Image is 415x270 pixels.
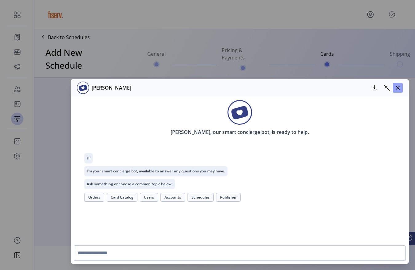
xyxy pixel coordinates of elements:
button: Publisher [216,193,241,202]
button: Orders [84,193,104,202]
p: I’m your smart concierge bot, available to answer any questions you may have. [84,166,227,176]
p: [PERSON_NAME] [89,84,131,91]
button: Users [140,193,158,202]
p: Ask something or choose a common topic below: [84,179,175,189]
button: Schedules [188,193,214,202]
button: Card Catalog [107,193,137,202]
p: [PERSON_NAME], our smart concierge bot, is ready to help. [163,125,316,139]
p: Hi [84,153,93,163]
button: Accounts [160,193,185,202]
